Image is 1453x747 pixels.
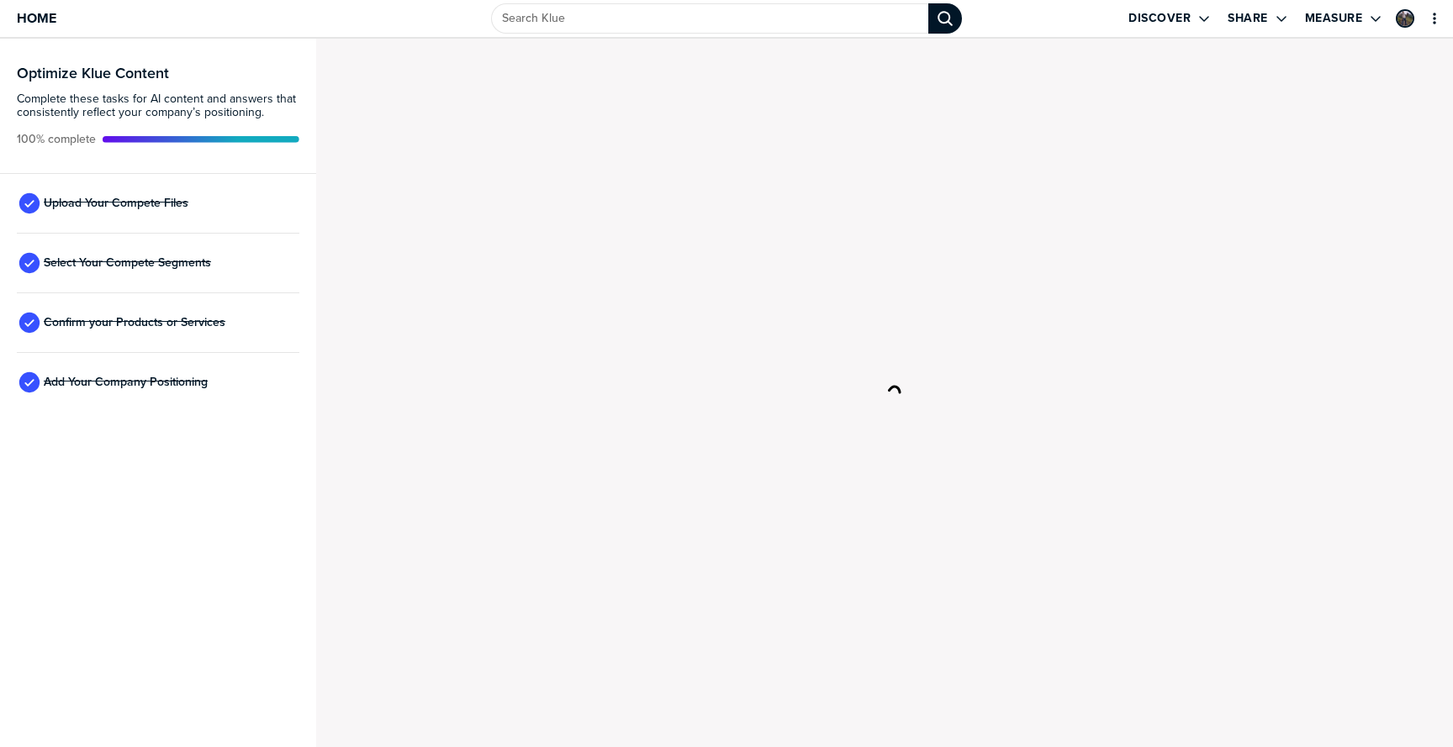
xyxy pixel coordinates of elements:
input: Search Klue [491,3,928,34]
span: Active [17,133,96,146]
h3: Optimize Klue Content [17,66,299,81]
div: Search Klue [928,3,962,34]
span: Complete these tasks for AI content and answers that consistently reflect your company’s position... [17,92,299,119]
span: Confirm your Products or Services [44,316,225,329]
label: Share [1228,11,1268,26]
label: Measure [1305,11,1363,26]
span: Home [17,11,56,25]
label: Discover [1128,11,1191,26]
span: Add Your Company Positioning [44,376,208,389]
img: f44297376d0f8bf2cd4ef3fcf37fb639-sml.png [1398,11,1413,26]
a: Edit Profile [1394,8,1416,29]
span: Upload Your Compete Files [44,197,188,210]
div: Mike Middy [1396,9,1414,28]
span: Select Your Compete Segments [44,256,211,270]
